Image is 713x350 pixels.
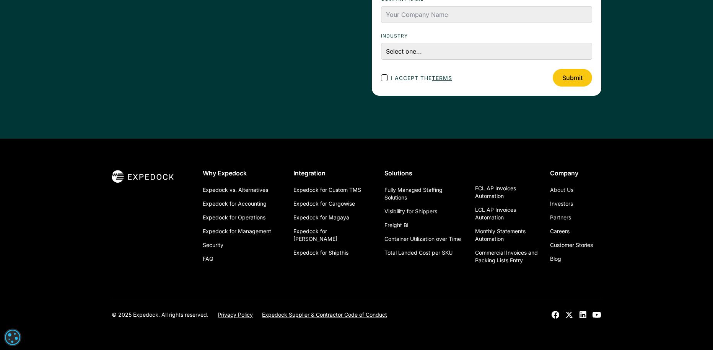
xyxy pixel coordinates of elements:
[203,197,267,211] a: Expedock for Accounting
[550,211,571,224] a: Partners
[203,252,213,266] a: FAQ
[203,169,282,177] div: Why Expedock
[384,183,463,204] a: Fully Managed Staffing Solutions
[475,224,538,246] a: Monthly Statements Automation
[475,246,538,267] a: Commercial Invoices and Packing Lists Entry
[112,311,208,319] div: © 2025 Expedock. All rights reserved.
[293,169,372,177] div: Integration
[203,224,271,238] a: Expedock for Management
[384,246,453,260] a: Total Landed Cost per SKU
[203,238,223,252] a: Security
[391,74,452,82] span: I accept the
[384,232,461,246] a: Container Utilization over Time
[384,204,437,218] a: Visibility for Shippers
[293,224,372,246] a: Expedock for [PERSON_NAME]
[384,218,409,232] a: Freight BI
[550,238,593,252] a: Customer Stories
[384,169,463,177] div: Solutions
[550,197,573,211] a: Investors
[550,224,570,238] a: Careers
[381,32,592,40] label: Industry
[550,183,573,197] a: About Us
[432,75,452,81] a: terms
[381,6,592,23] input: Your Company Name
[550,252,561,266] a: Blog
[262,311,387,319] a: Expedock Supplier & Contractor Code of Conduct
[293,211,349,224] a: Expedock for Magaya
[475,182,538,203] a: FCL AP Invoices Automation
[218,311,253,319] a: Privacy Policy
[475,203,538,224] a: LCL AP Invoices Automation
[586,267,713,350] div: Chat-Widget
[586,267,713,350] iframe: Chat Widget
[550,169,601,177] div: Company
[293,197,355,211] a: Expedock for Cargowise
[203,211,265,224] a: Expedock for Operations
[293,183,361,197] a: Expedock for Custom TMS
[553,69,592,87] input: Submit
[203,183,268,197] a: Expedock vs. Alternatives
[293,246,348,260] a: Expedock for Shipthis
